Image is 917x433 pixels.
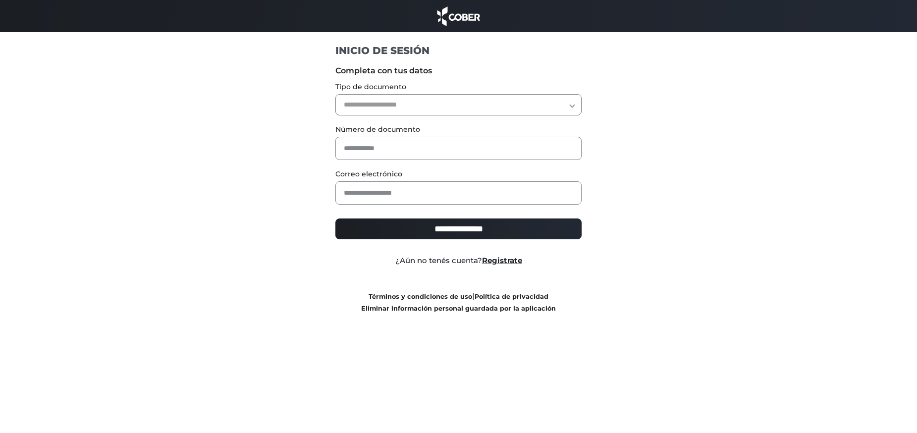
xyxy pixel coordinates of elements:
a: Política de privacidad [475,293,548,300]
label: Número de documento [335,124,582,135]
img: cober_marca.png [434,5,483,27]
a: Términos y condiciones de uso [369,293,472,300]
h1: INICIO DE SESIÓN [335,44,582,57]
label: Tipo de documento [335,82,582,92]
a: Eliminar información personal guardada por la aplicación [361,305,556,312]
a: Registrate [482,256,522,265]
div: ¿Aún no tenés cuenta? [328,255,589,267]
label: Correo electrónico [335,169,582,179]
div: | [328,290,589,314]
label: Completa con tus datos [335,65,582,77]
